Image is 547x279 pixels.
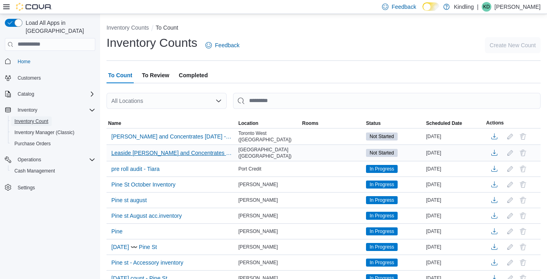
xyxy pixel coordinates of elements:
[11,166,58,176] a: Cash Management
[11,139,54,149] a: Purchase Orders
[2,72,99,84] button: Customers
[505,130,515,143] button: Edit count details
[107,118,237,128] button: Name
[483,2,490,12] span: KD
[108,241,160,253] button: [DATE] 〰️ Pine St
[366,196,398,204] span: In Progress
[237,118,300,128] button: Location
[238,244,278,250] span: [PERSON_NAME]
[505,257,515,269] button: Edit count details
[108,210,185,222] button: Pine st August acc.inventory
[111,227,123,235] span: Pine
[22,19,95,35] span: Load All Apps in [GEOGRAPHIC_DATA]
[108,163,163,175] button: pre roll audit - Tiara
[370,197,394,204] span: In Progress
[505,210,515,222] button: Edit count details
[238,130,299,143] span: Toronto West ([GEOGRAPHIC_DATA])
[426,120,462,126] span: Scheduled Date
[111,196,147,204] span: Pine st august
[370,181,394,188] span: In Progress
[424,258,485,267] div: [DATE]
[156,24,178,31] button: To Count
[424,211,485,221] div: [DATE]
[14,168,55,174] span: Cash Management
[18,91,34,97] span: Catalog
[14,105,95,115] span: Inventory
[16,3,52,11] img: Cova
[107,35,197,51] h1: Inventory Counts
[233,93,541,109] input: This is a search bar. After typing your query, hit enter to filter the results lower in the page.
[2,56,99,67] button: Home
[14,57,34,66] a: Home
[108,67,132,83] span: To Count
[108,179,179,191] button: Pine St October Inventory
[11,139,95,149] span: Purchase Orders
[370,243,394,251] span: In Progress
[238,213,278,219] span: [PERSON_NAME]
[14,155,95,165] span: Operations
[108,147,235,159] button: Leaside [PERSON_NAME] and Concentrates [DATE] - [GEOGRAPHIC_DATA] ([GEOGRAPHIC_DATA])
[14,141,51,147] span: Purchase Orders
[18,75,41,81] span: Customers
[215,41,239,49] span: Feedback
[366,120,381,126] span: Status
[392,3,416,11] span: Feedback
[366,165,398,173] span: In Progress
[108,120,121,126] span: Name
[486,120,504,126] span: Actions
[424,180,485,189] div: [DATE]
[424,195,485,205] div: [DATE]
[238,147,299,159] span: [GEOGRAPHIC_DATA] ([GEOGRAPHIC_DATA])
[14,89,95,99] span: Catalog
[8,138,99,149] button: Purchase Orders
[518,242,528,252] button: Delete
[11,128,78,137] a: Inventory Manager (Classic)
[366,149,398,157] span: Not Started
[518,195,528,205] button: Delete
[301,118,364,128] button: Rooms
[366,181,398,189] span: In Progress
[518,132,528,141] button: Delete
[370,133,394,140] span: Not Started
[107,24,541,33] nav: An example of EuiBreadcrumbs
[14,118,48,124] span: Inventory Count
[11,116,52,126] a: Inventory Count
[424,148,485,158] div: [DATE]
[111,259,183,267] span: Pine st - Accessory inventory
[424,164,485,174] div: [DATE]
[238,120,258,126] span: Location
[424,118,485,128] button: Scheduled Date
[18,185,35,191] span: Settings
[2,104,99,116] button: Inventory
[370,228,394,235] span: In Progress
[8,165,99,177] button: Cash Management
[14,105,40,115] button: Inventory
[14,73,44,83] a: Customers
[18,107,37,113] span: Inventory
[11,166,95,176] span: Cash Management
[370,259,394,266] span: In Progress
[424,242,485,252] div: [DATE]
[238,181,278,188] span: [PERSON_NAME]
[518,227,528,236] button: Delete
[505,179,515,191] button: Edit count details
[11,116,95,126] span: Inventory Count
[518,258,528,267] button: Delete
[495,2,541,12] p: [PERSON_NAME]
[490,41,536,49] span: Create New Count
[179,67,208,83] span: Completed
[108,194,150,206] button: Pine st august
[505,225,515,237] button: Edit count details
[111,132,232,141] span: [PERSON_NAME] and Concentrates [DATE] - [GEOGRAPHIC_DATA] ([GEOGRAPHIC_DATA])
[202,37,243,53] a: Feedback
[366,132,398,141] span: Not Started
[2,181,99,193] button: Settings
[366,227,398,235] span: In Progress
[366,259,398,267] span: In Progress
[370,165,394,173] span: In Progress
[238,228,278,235] span: [PERSON_NAME]
[477,2,479,12] p: |
[14,56,95,66] span: Home
[424,132,485,141] div: [DATE]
